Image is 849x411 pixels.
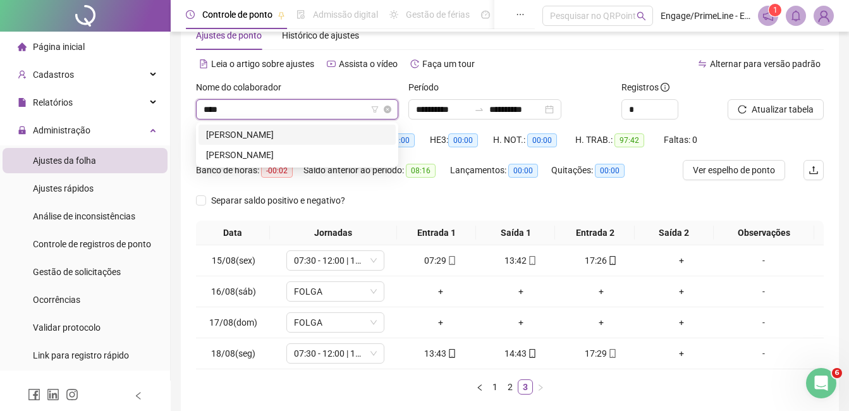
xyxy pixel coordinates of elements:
span: home [18,42,27,51]
span: Faça um tour [422,59,475,69]
span: history [410,59,419,68]
th: Entrada 2 [555,221,634,245]
span: Ajustes rápidos [33,183,94,193]
span: 08:16 [406,164,436,178]
span: notification [762,10,774,21]
span: sun [389,10,398,19]
span: 07:30 - 12:00 | 13:00 - 17:20 [294,344,377,363]
div: - [726,254,801,267]
div: + [646,316,716,329]
img: 71699 [814,6,833,25]
span: Link para registro rápido [33,350,129,360]
div: + [646,254,716,267]
span: to [474,104,484,114]
span: info-circle [661,83,669,92]
span: Gestão de férias [406,9,470,20]
span: 07:30 - 12:00 | 13:00 - 17:20 [294,251,377,270]
span: swap [698,59,707,68]
th: Saída 2 [635,221,714,245]
span: Leia o artigo sobre ajustes [211,59,314,69]
span: bell [790,10,802,21]
span: mobile [607,256,617,265]
th: Saída 1 [476,221,555,245]
span: Ocorrências [33,295,80,305]
div: + [646,347,716,360]
span: Assista o vídeo [339,59,398,69]
span: 97:42 [614,133,644,147]
span: 6 [832,368,842,378]
a: 2 [503,380,517,394]
span: 00:00 [385,133,415,147]
span: Atualizar tabela [752,102,814,116]
button: Atualizar tabela [728,99,824,120]
span: clock-circle [186,10,195,19]
span: 00:00 [595,164,625,178]
span: linkedin [47,388,59,401]
span: lock [18,126,27,135]
div: [PERSON_NAME] [206,128,388,142]
span: FOLGA [294,282,377,301]
span: file-done [296,10,305,19]
li: Página anterior [472,379,487,395]
div: + [486,285,556,298]
span: Cadastros [33,70,74,80]
span: Controle de registros de ponto [33,239,151,249]
div: Lançamentos: [450,163,551,178]
span: Controle de ponto [202,9,272,20]
span: Alternar para versão padrão [710,59,821,69]
div: 13:42 [486,254,556,267]
div: - [726,285,801,298]
span: down [370,350,377,357]
div: [PERSON_NAME] [206,148,388,162]
div: Quitações: [551,163,640,178]
span: Faltas: 0 [664,135,697,145]
span: filter [371,106,379,113]
span: down [370,257,377,264]
span: 16/08(sáb) [211,286,256,297]
span: right [537,384,544,391]
span: Registros [621,80,669,94]
span: ellipsis [516,10,525,19]
span: pushpin [278,11,285,19]
span: Engage/PrimeLine - ENGAGE / PRIMELINE [661,9,750,23]
span: mobile [527,349,537,358]
div: + [646,285,716,298]
span: upload [809,165,819,175]
span: 00:00 [508,164,538,178]
span: 1 [773,6,778,15]
div: Saldo anterior ao período: [303,163,450,178]
span: 18/08(seg) [211,348,255,359]
span: mobile [527,256,537,265]
span: mobile [446,349,456,358]
span: reload [738,105,747,114]
div: Ajustes de ponto [196,28,262,42]
div: 17:26 [566,254,636,267]
li: 2 [503,379,518,395]
div: FELIPE DE SOUSA LEONI [199,125,396,145]
span: dashboard [481,10,490,19]
span: facebook [28,388,40,401]
span: Ver espelho de ponto [693,163,775,177]
button: right [533,379,548,395]
span: Admissão digital [313,9,378,20]
span: -00:02 [261,164,293,178]
span: Relatórios [33,97,73,107]
div: + [405,285,475,298]
span: down [370,319,377,326]
div: + [405,316,475,329]
a: 3 [518,380,532,394]
span: Validar protocolo [33,322,101,333]
div: H. TRAB.: [575,133,664,147]
div: Banco de horas: [196,163,303,178]
span: swap-right [474,104,484,114]
span: Análise de inconsistências [33,211,135,221]
div: + [566,316,636,329]
span: 00:00 [448,133,478,147]
span: instagram [66,388,78,401]
th: Data [196,221,270,245]
span: Gestão de solicitações [33,267,121,277]
div: 13:43 [405,347,475,360]
span: down [370,288,377,295]
div: - [726,347,801,360]
div: Histórico de ajustes [282,28,359,42]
